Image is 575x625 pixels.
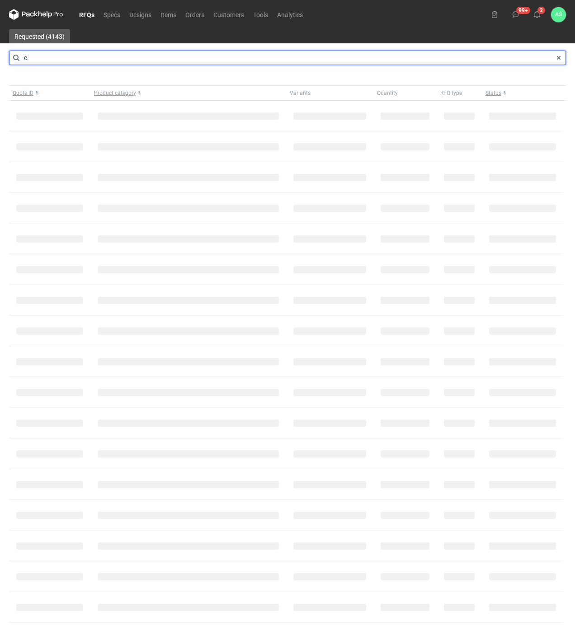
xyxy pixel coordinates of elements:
svg: Packhelp Pro [9,9,63,20]
a: Designs [125,9,156,20]
a: Items [156,9,181,20]
div: Adrian Świerżewski [551,7,566,22]
button: Status [482,86,563,100]
button: AŚ [551,7,566,22]
button: 99+ [509,7,523,22]
span: RFQ type [440,89,462,97]
a: Orders [181,9,209,20]
button: 2 [530,7,544,22]
a: Specs [99,9,125,20]
a: Tools [249,9,273,20]
button: Product category [90,86,286,100]
span: Product category [94,89,136,97]
a: Customers [209,9,249,20]
a: Analytics [273,9,307,20]
a: Requested (4143) [9,29,70,43]
span: Status [485,89,501,97]
span: Variants [290,89,311,97]
a: RFQs [75,9,99,20]
span: Quantity [377,89,398,97]
span: Quote ID [13,89,33,97]
button: Quote ID [9,86,90,100]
